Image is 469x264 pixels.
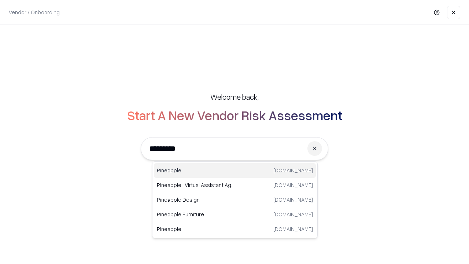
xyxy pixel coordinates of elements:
p: Vendor / Onboarding [9,8,60,16]
h5: Welcome back, [210,92,259,102]
p: [DOMAIN_NAME] [273,166,313,174]
p: Pineapple [157,166,235,174]
p: [DOMAIN_NAME] [273,181,313,189]
div: Suggestions [152,161,318,238]
p: Pineapple | Virtual Assistant Agency [157,181,235,189]
p: Pineapple [157,225,235,233]
p: [DOMAIN_NAME] [273,225,313,233]
p: [DOMAIN_NAME] [273,196,313,203]
p: Pineapple Design [157,196,235,203]
p: [DOMAIN_NAME] [273,210,313,218]
p: Pineapple Furniture [157,210,235,218]
h2: Start A New Vendor Risk Assessment [127,108,342,122]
